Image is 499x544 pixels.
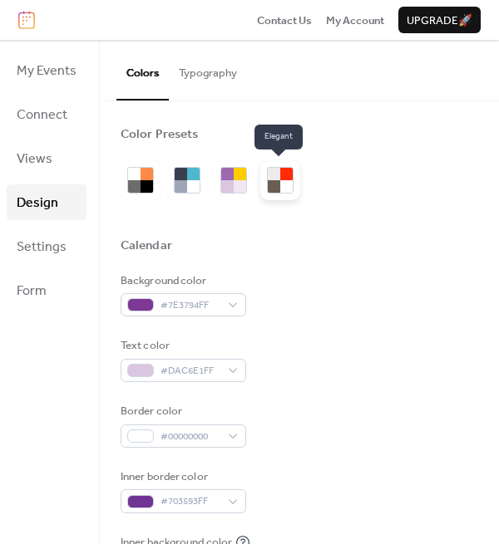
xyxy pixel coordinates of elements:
span: #703593FF [161,493,220,510]
span: Contact Us [257,12,312,29]
button: Colors [116,40,169,100]
a: My Events [7,52,86,88]
a: Form [7,272,86,308]
span: Connect [17,102,67,128]
span: My Events [17,58,77,84]
a: Settings [7,228,86,264]
span: Elegant [254,125,303,149]
div: Color Presets [121,126,198,143]
span: Settings [17,234,67,260]
a: Connect [7,96,86,132]
img: logo [18,11,35,29]
button: Upgrade🚀 [398,7,481,33]
a: Contact Us [257,12,312,28]
span: #7E3794FF [161,297,220,314]
span: Views [17,146,52,172]
span: Upgrade 🚀 [407,12,472,29]
div: Inner border color [121,468,243,485]
a: Design [7,184,86,220]
span: My Account [326,12,384,29]
span: #DAC6E1FF [161,363,220,380]
div: Border color [121,403,243,419]
div: Calendar [121,238,172,254]
span: Design [17,190,58,216]
span: Form [17,278,47,304]
div: Background color [121,272,243,289]
div: Text color [121,337,243,354]
a: My Account [326,12,384,28]
span: #00000000 [161,429,220,445]
a: Views [7,140,86,176]
button: Typography [169,40,247,98]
